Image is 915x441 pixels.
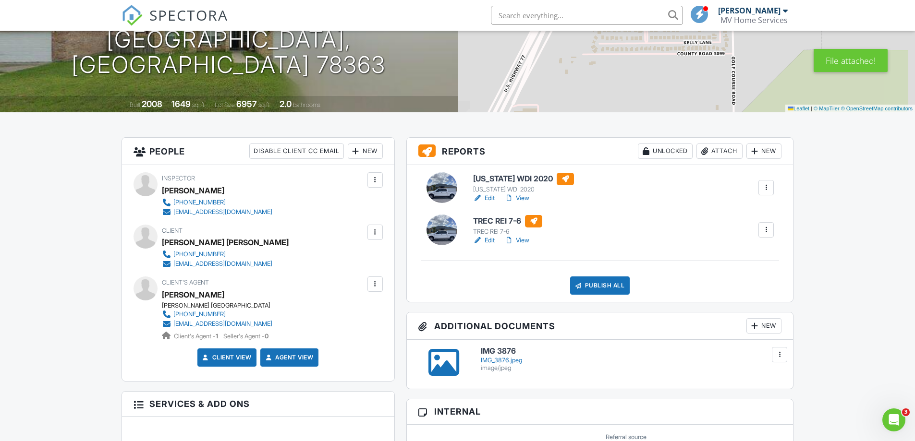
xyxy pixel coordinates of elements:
[348,143,383,159] div: New
[407,138,793,165] h3: Reports
[788,106,809,111] a: Leaflet
[173,199,226,206] div: [PHONE_NUMBER]
[265,333,268,340] strong: 0
[162,235,289,250] div: [PERSON_NAME] [PERSON_NAME]
[473,236,495,245] a: Edit
[122,138,394,165] h3: People
[902,408,910,416] span: 3
[173,260,272,268] div: [EMAIL_ADDRESS][DOMAIN_NAME]
[162,302,280,310] div: [PERSON_NAME] [GEOGRAPHIC_DATA]
[162,287,224,302] a: [PERSON_NAME]
[811,106,812,111] span: |
[746,143,781,159] div: New
[174,333,220,340] span: Client's Agent -
[882,408,905,431] iframe: Intercom live chat
[249,143,344,159] div: Disable Client CC Email
[481,357,782,364] div: IMG_3876.jpeg
[162,175,195,182] span: Inspector
[473,193,495,203] a: Edit
[162,183,224,198] div: [PERSON_NAME]
[192,101,206,108] span: sq. ft.
[491,6,683,25] input: Search everything...
[162,279,209,286] span: Client's Agent
[122,5,143,26] img: The Best Home Inspection Software - Spectora
[258,101,270,108] span: sq.ft.
[718,6,781,15] div: [PERSON_NAME]
[173,320,272,328] div: [EMAIL_ADDRESS][DOMAIN_NAME]
[504,193,529,203] a: View
[473,215,542,236] a: TREC REI 7-6 TREC REI 7-6
[162,259,281,269] a: [EMAIL_ADDRESS][DOMAIN_NAME]
[264,353,313,362] a: Agent View
[162,319,272,329] a: [EMAIL_ADDRESS][DOMAIN_NAME]
[201,353,252,362] a: Client View
[173,250,226,258] div: [PHONE_NUMBER]
[142,99,162,109] div: 2008
[15,1,442,77] h1: [STREET_ADDRESS] [GEOGRAPHIC_DATA], [GEOGRAPHIC_DATA] 78363
[473,173,574,194] a: [US_STATE] WDI 2020 [US_STATE] WDI 2020
[293,101,320,108] span: bathrooms
[130,101,140,108] span: Built
[280,99,292,109] div: 2.0
[638,143,693,159] div: Unlocked
[814,106,840,111] a: © MapTiler
[473,228,542,236] div: TREC REI 7-6
[481,347,782,371] a: IMG 3876 IMG_3876.jpeg image/jpeg
[162,207,272,217] a: [EMAIL_ADDRESS][DOMAIN_NAME]
[216,333,218,340] strong: 1
[122,392,394,417] h3: Services & Add ons
[162,250,281,259] a: [PHONE_NUMBER]
[162,310,272,319] a: [PHONE_NUMBER]
[696,143,743,159] div: Attach
[746,318,781,334] div: New
[162,227,183,234] span: Client
[173,208,272,216] div: [EMAIL_ADDRESS][DOMAIN_NAME]
[173,310,226,318] div: [PHONE_NUMBER]
[171,99,191,109] div: 1649
[481,347,782,356] h6: IMG 3876
[473,215,542,227] h6: TREC REI 7-6
[504,236,529,245] a: View
[223,333,268,340] span: Seller's Agent -
[814,49,888,72] div: File attached!
[236,99,257,109] div: 6957
[162,198,272,207] a: [PHONE_NUMBER]
[407,312,793,340] h3: Additional Documents
[570,276,630,295] div: Publish All
[720,15,788,25] div: MV Home Services
[841,106,913,111] a: © OpenStreetMap contributors
[481,364,782,372] div: image/jpeg
[215,101,235,108] span: Lot Size
[473,186,574,193] div: [US_STATE] WDI 2020
[122,13,228,33] a: SPECTORA
[407,399,793,424] h3: Internal
[149,5,228,25] span: SPECTORA
[473,173,574,185] h6: [US_STATE] WDI 2020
